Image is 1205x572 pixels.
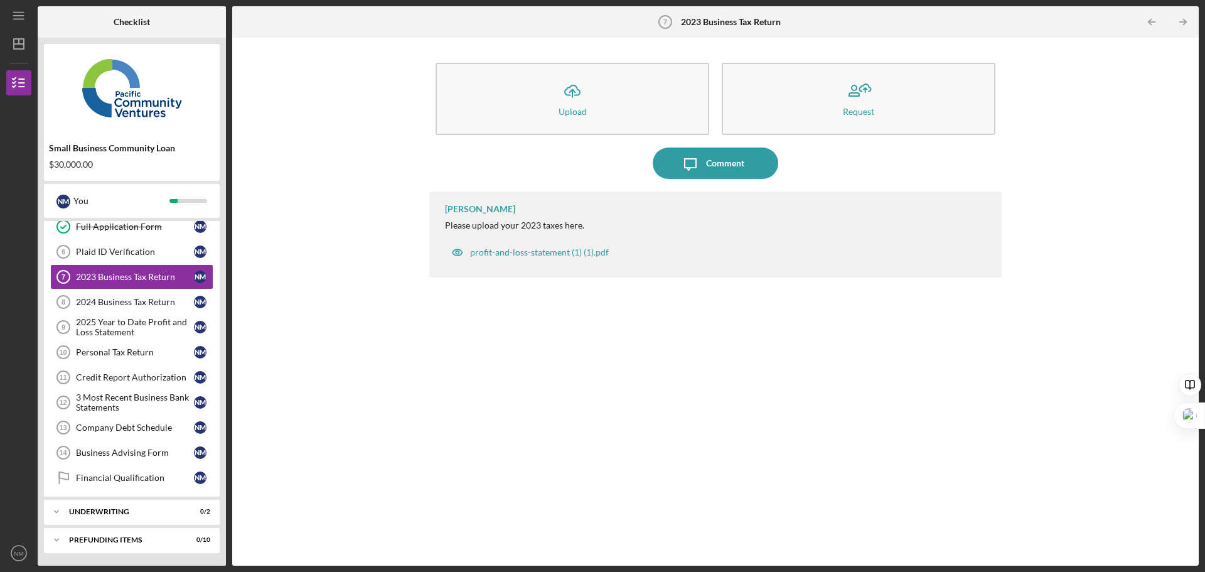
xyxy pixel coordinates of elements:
[50,315,213,340] a: 92025 Year to Date Profit and Loss StatementNM
[76,347,194,357] div: Personal Tax Return
[49,159,215,170] div: $30,000.00
[62,323,65,331] tspan: 9
[706,148,744,179] div: Comment
[436,63,709,135] button: Upload
[843,107,874,116] div: Request
[59,449,67,456] tspan: 14
[50,264,213,289] a: 72023 Business Tax ReturnNM
[56,195,70,208] div: N M
[76,448,194,458] div: Business Advising Form
[59,399,67,406] tspan: 12
[663,18,667,26] tspan: 7
[194,472,206,484] div: N M
[44,50,220,126] img: Product logo
[194,346,206,359] div: N M
[114,17,150,27] b: Checklist
[194,296,206,308] div: N M
[6,541,31,566] button: NM
[76,392,194,413] div: 3 Most Recent Business Bank Statements
[76,473,194,483] div: Financial Qualification
[194,220,206,233] div: N M
[194,246,206,258] div: N M
[194,396,206,409] div: N M
[59,424,67,431] tspan: 13
[188,536,210,544] div: 0 / 10
[194,446,206,459] div: N M
[76,247,194,257] div: Plaid ID Verification
[445,220,584,230] div: Please upload your 2023 taxes here.
[73,190,169,212] div: You
[188,508,210,515] div: 0 / 2
[445,204,515,214] div: [PERSON_NAME]
[194,321,206,333] div: N M
[50,465,213,490] a: Financial QualificationNM
[50,289,213,315] a: 82024 Business Tax ReturnNM
[470,247,609,257] div: profit-and-loss-statement (1) (1).pdf
[50,239,213,264] a: 6Plaid ID VerificationNM
[50,340,213,365] a: 10Personal Tax ReturnNM
[681,17,781,27] b: 2023 Business Tax Return
[194,271,206,283] div: N M
[194,421,206,434] div: N M
[50,415,213,440] a: 13Company Debt ScheduleNM
[59,348,67,356] tspan: 10
[59,374,67,381] tspan: 11
[76,297,194,307] div: 2024 Business Tax Return
[76,372,194,382] div: Credit Report Authorization
[76,317,194,337] div: 2025 Year to Date Profit and Loss Statement
[50,365,213,390] a: 11Credit Report AuthorizationNM
[50,440,213,465] a: 14Business Advising FormNM
[14,550,24,557] text: NM
[559,107,587,116] div: Upload
[76,423,194,433] div: Company Debt Schedule
[76,222,194,232] div: Full Application Form
[62,273,65,281] tspan: 7
[50,214,213,239] a: Full Application FormNM
[445,240,615,265] button: profit-and-loss-statement (1) (1).pdf
[69,536,179,544] div: Prefunding Items
[62,248,65,256] tspan: 6
[653,148,778,179] button: Comment
[722,63,995,135] button: Request
[76,272,194,282] div: 2023 Business Tax Return
[69,508,179,515] div: Underwriting
[50,390,213,415] a: 123 Most Recent Business Bank StatementsNM
[62,298,65,306] tspan: 8
[194,371,206,384] div: N M
[49,143,215,153] div: Small Business Community Loan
